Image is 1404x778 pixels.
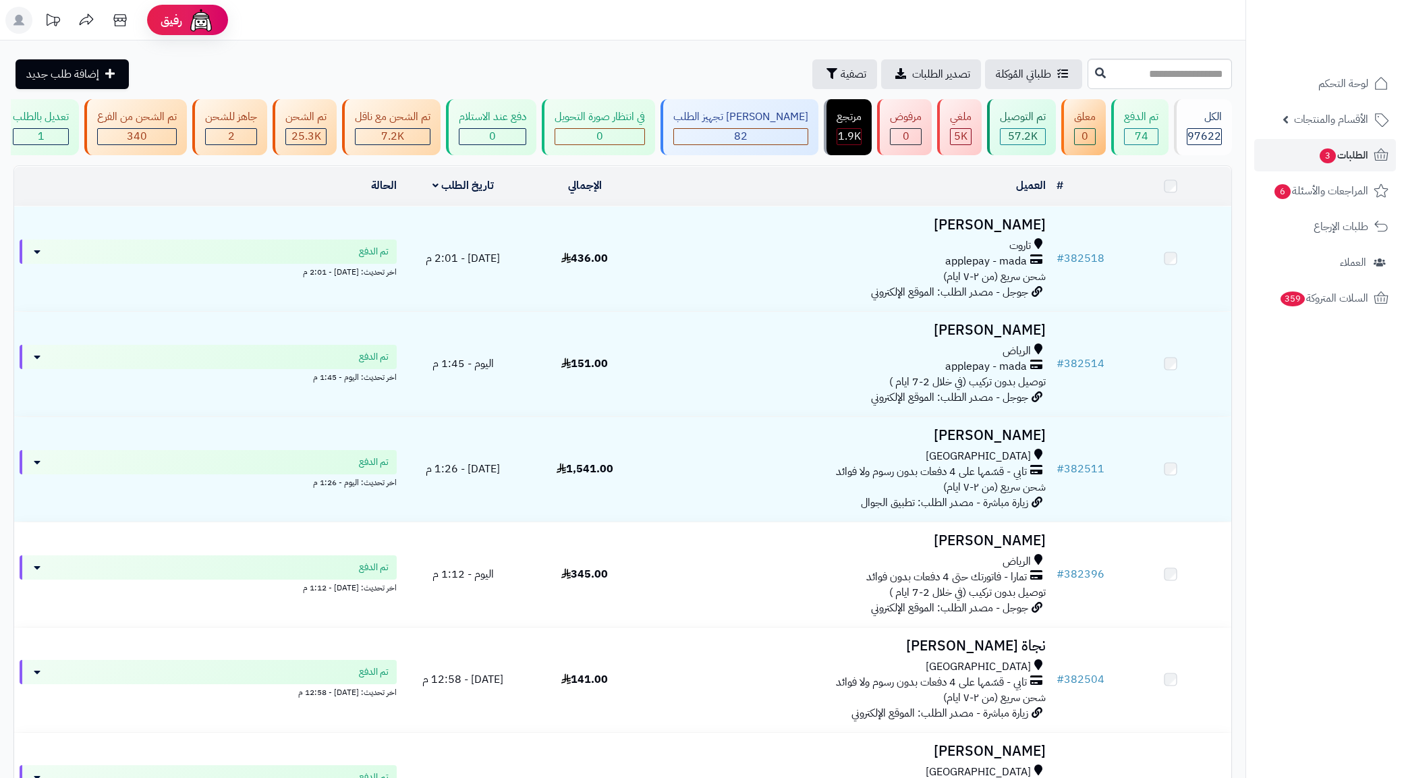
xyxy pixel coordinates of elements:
a: تم الشحن 25.3K [270,99,339,155]
a: السلات المتروكة359 [1254,282,1396,314]
span: زيارة مباشرة - مصدر الطلب: الموقع الإلكتروني [851,705,1028,721]
span: اليوم - 1:45 م [432,356,494,372]
img: ai-face.png [188,7,215,34]
a: طلباتي المُوكلة [985,59,1082,89]
div: 57239 [1001,129,1045,144]
div: 2 [206,129,256,144]
a: تم الشحن مع ناقل 7.2K [339,99,443,155]
span: 141.00 [561,671,608,688]
div: جاهز للشحن [205,109,257,125]
span: توصيل بدون تركيب (في خلال 2-7 ايام ) [889,374,1046,390]
span: [DATE] - 1:26 م [426,461,500,477]
div: ملغي [950,109,972,125]
h3: [PERSON_NAME] [651,323,1046,338]
div: 340 [98,129,176,144]
span: 6 [1274,184,1291,200]
span: رفيق [161,12,182,28]
span: توصيل بدون تركيب (في خلال 2-7 ايام ) [889,584,1046,601]
span: # [1057,671,1064,688]
span: تم الدفع [359,561,389,574]
div: 1856 [837,129,861,144]
div: 82 [674,129,808,144]
span: إضافة طلب جديد [26,66,99,82]
span: 0 [489,128,496,144]
a: #382504 [1057,671,1104,688]
a: العميل [1016,177,1046,194]
span: [GEOGRAPHIC_DATA] [926,659,1031,675]
div: 0 [555,129,644,144]
a: مرتجع 1.9K [821,99,874,155]
span: تابي - قسّمها على 4 دفعات بدون رسوم ولا فوائد [836,464,1027,480]
span: 436.00 [561,250,608,267]
div: 7222 [356,129,430,144]
span: 82 [734,128,748,144]
div: تعديل بالطلب [13,109,69,125]
a: جاهز للشحن 2 [190,99,270,155]
a: تم التوصيل 57.2K [984,99,1059,155]
h3: [PERSON_NAME] [651,428,1046,443]
div: مرفوض [890,109,922,125]
span: 1.9K [838,128,861,144]
span: الأقسام والمنتجات [1294,110,1368,129]
span: تمارا - فاتورتك حتى 4 دفعات بدون فوائد [866,569,1027,585]
span: طلباتي المُوكلة [996,66,1051,82]
h3: [PERSON_NAME] [651,217,1046,233]
a: تحديثات المنصة [36,7,69,37]
span: جوجل - مصدر الطلب: الموقع الإلكتروني [871,284,1028,300]
div: 5012 [951,129,971,144]
span: # [1057,461,1064,477]
div: مرتجع [837,109,862,125]
button: تصفية [812,59,877,89]
span: [DATE] - 2:01 م [426,250,500,267]
span: 25.3K [291,128,321,144]
span: تصدير الطلبات [912,66,970,82]
a: إضافة طلب جديد [16,59,129,89]
span: 7.2K [381,128,404,144]
span: اليوم - 1:12 م [432,566,494,582]
span: جوجل - مصدر الطلب: الموقع الإلكتروني [871,600,1028,616]
a: معلق 0 [1059,99,1108,155]
span: 57.2K [1008,128,1038,144]
a: تم الدفع 74 [1108,99,1171,155]
span: تصفية [841,66,866,82]
div: [PERSON_NAME] تجهيز الطلب [673,109,808,125]
span: 1 [38,128,45,144]
div: 1 [13,129,68,144]
div: معلق [1074,109,1096,125]
a: الطلبات3 [1254,139,1396,171]
span: السلات المتروكة [1279,289,1368,308]
span: 1,541.00 [557,461,613,477]
a: في انتظار صورة التحويل 0 [539,99,658,155]
span: [DATE] - 12:58 م [422,671,503,688]
div: 25259 [286,129,326,144]
span: تم الدفع [359,665,389,679]
span: تم الدفع [359,245,389,258]
div: دفع عند الاستلام [459,109,526,125]
span: # [1057,566,1064,582]
a: #382396 [1057,566,1104,582]
div: اخر تحديث: [DATE] - 2:01 م [20,264,397,278]
h3: [PERSON_NAME] [651,744,1046,759]
span: [GEOGRAPHIC_DATA] [926,449,1031,464]
a: #382514 [1057,356,1104,372]
a: تاريخ الطلب [432,177,494,194]
span: الرياض [1003,343,1031,359]
span: تم الدفع [359,455,389,469]
span: 74 [1135,128,1148,144]
span: 3 [1320,148,1337,164]
div: تم الدفع [1124,109,1158,125]
span: الطلبات [1318,146,1368,165]
div: اخر تحديث: اليوم - 1:45 م [20,369,397,383]
span: 0 [903,128,909,144]
a: #382511 [1057,461,1104,477]
div: 74 [1125,129,1158,144]
a: # [1057,177,1063,194]
a: مرفوض 0 [874,99,934,155]
div: اخر تحديث: [DATE] - 12:58 م [20,684,397,698]
div: 0 [1075,129,1095,144]
div: اخر تحديث: [DATE] - 1:12 م [20,580,397,594]
div: تم الشحن [285,109,327,125]
span: 2 [228,128,235,144]
div: تم الشحن من الفرع [97,109,177,125]
span: شحن سريع (من ٢-٧ ايام) [943,269,1046,285]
